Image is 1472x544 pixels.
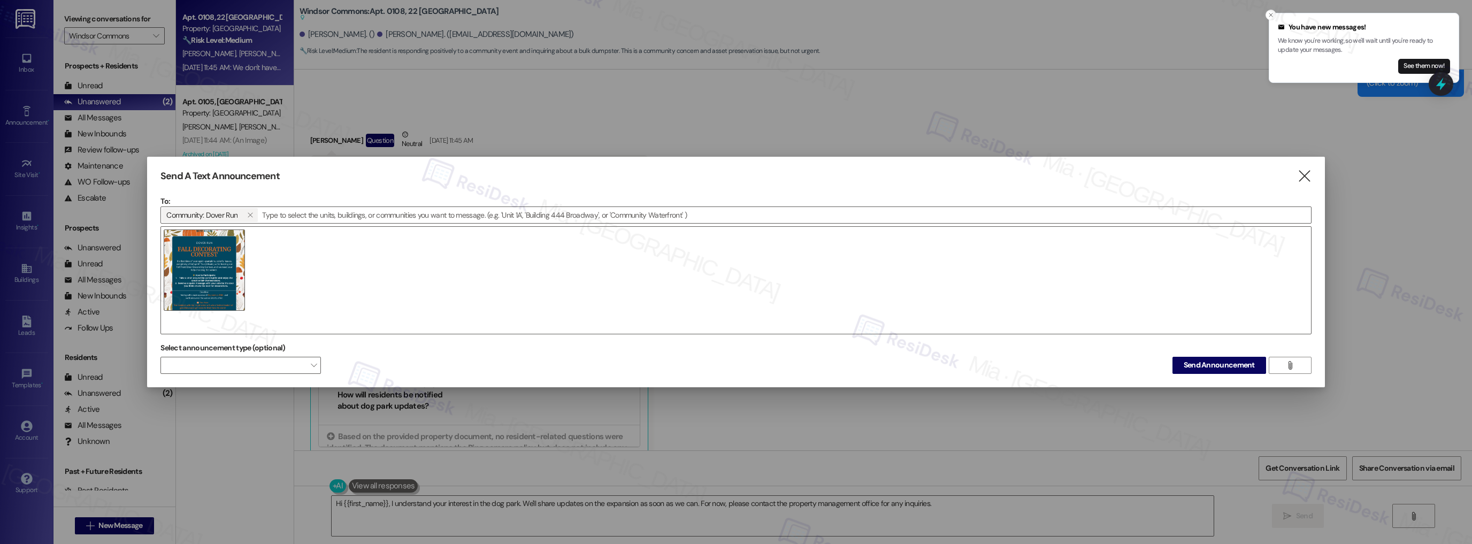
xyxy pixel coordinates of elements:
div: You have new messages! [1278,22,1450,33]
h3: Send A Text Announcement [160,170,279,182]
img: 10818-1758561604371.png [164,229,245,311]
button: Send Announcement [1172,357,1266,374]
p: To: [160,196,1312,206]
input: Type to select the units, buildings, or communities you want to message. (e.g. 'Unit 1A', 'Buildi... [259,207,1311,223]
button: See them now! [1398,59,1450,74]
button: Community: Dover Run [242,208,258,222]
button: Close toast [1266,10,1276,20]
i:  [247,211,253,219]
i:  [1286,361,1294,370]
i:  [1297,171,1312,182]
label: Select announcement type (optional) [160,340,286,356]
p: We know you're working, so we'll wait until you're ready to update your messages. [1278,36,1450,55]
span: Send Announcement [1184,359,1255,371]
span: Community: Dover Run [166,208,237,222]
